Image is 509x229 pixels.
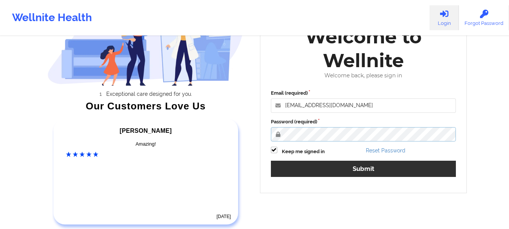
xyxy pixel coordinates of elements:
[430,5,459,30] a: Login
[266,25,462,72] div: Welcome to Wellnite
[47,102,244,110] div: Our Customers Love Us
[271,89,456,97] label: Email (required)
[217,214,231,219] time: [DATE]
[120,128,172,134] span: [PERSON_NAME]
[366,148,405,154] a: Reset Password
[271,98,456,113] input: Email address
[266,72,462,79] div: Welcome back, please sign in
[459,5,509,30] a: Forgot Password
[54,91,244,97] li: Exceptional care designed for you.
[271,118,456,126] label: Password (required)
[282,148,325,155] label: Keep me signed in
[66,140,226,148] div: Amazing!
[271,161,456,177] button: Submit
